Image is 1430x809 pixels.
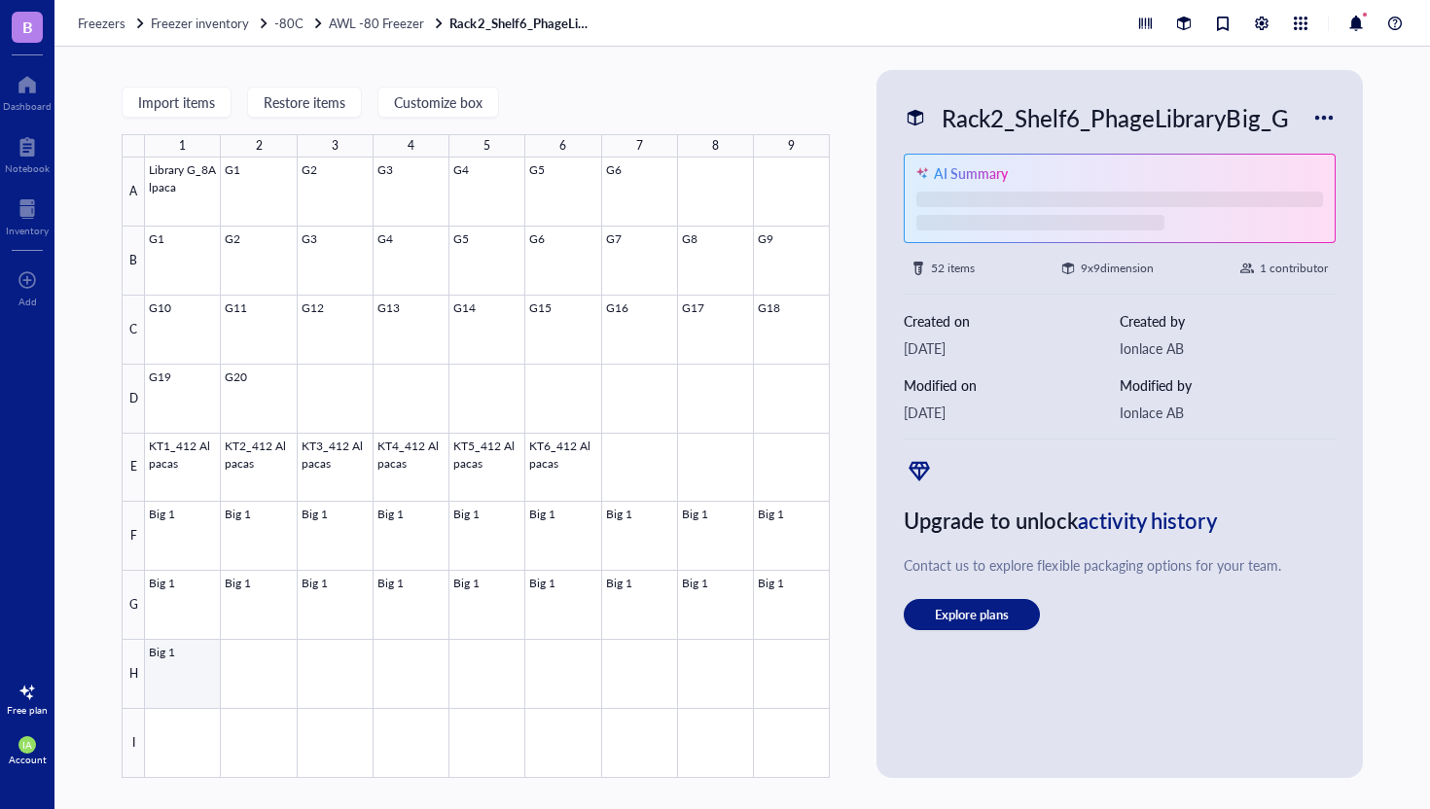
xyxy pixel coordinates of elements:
[904,310,1120,332] div: Created on
[256,134,263,158] div: 2
[449,15,595,32] a: Rack2_Shelf6_PhageLibraryBig_G
[179,134,186,158] div: 1
[122,227,145,296] div: B
[636,134,643,158] div: 7
[904,599,1040,630] button: Explore plans
[904,599,1336,630] a: Explore plans
[904,402,1120,423] div: [DATE]
[122,158,145,227] div: A
[933,97,1297,138] div: Rack2_Shelf6_PhageLibraryBig_G
[247,87,362,118] button: Restore items
[1260,259,1328,278] div: 1 contributor
[788,134,795,158] div: 9
[78,15,147,32] a: Freezers
[9,754,47,765] div: Account
[122,87,232,118] button: Import items
[274,15,446,32] a: -80CAWL -80 Freezer
[904,502,1336,539] div: Upgrade to unlock
[274,14,304,32] span: -80C
[935,606,1009,623] span: Explore plans
[1120,374,1336,396] div: Modified by
[264,94,345,110] span: Restore items
[78,14,125,32] span: Freezers
[5,162,50,174] div: Notebook
[122,640,145,709] div: H
[22,739,32,751] span: IA
[1081,259,1154,278] div: 9 x 9 dimension
[712,134,719,158] div: 8
[1120,310,1336,332] div: Created by
[122,434,145,503] div: E
[151,14,249,32] span: Freezer inventory
[483,134,490,158] div: 5
[122,571,145,640] div: G
[559,134,566,158] div: 6
[408,134,414,158] div: 4
[151,15,270,32] a: Freezer inventory
[3,69,52,112] a: Dashboard
[1120,402,1336,423] div: Ionlace AB
[122,296,145,365] div: C
[931,259,975,278] div: 52 items
[138,94,215,110] span: Import items
[3,100,52,112] div: Dashboard
[18,296,37,307] div: Add
[6,225,49,236] div: Inventory
[329,14,424,32] span: AWL -80 Freezer
[122,365,145,434] div: D
[122,709,145,778] div: I
[904,374,1120,396] div: Modified on
[6,193,49,236] a: Inventory
[394,94,483,110] span: Customize box
[122,502,145,571] div: F
[1120,337,1336,359] div: Ionlace AB
[332,134,339,158] div: 3
[934,162,1008,184] div: AI Summary
[377,87,499,118] button: Customize box
[1078,505,1217,536] span: activity history
[904,554,1336,576] div: Contact us to explore flexible packaging options for your team.
[5,131,50,174] a: Notebook
[7,704,48,716] div: Free plan
[904,337,1120,359] div: [DATE]
[22,15,33,39] span: B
